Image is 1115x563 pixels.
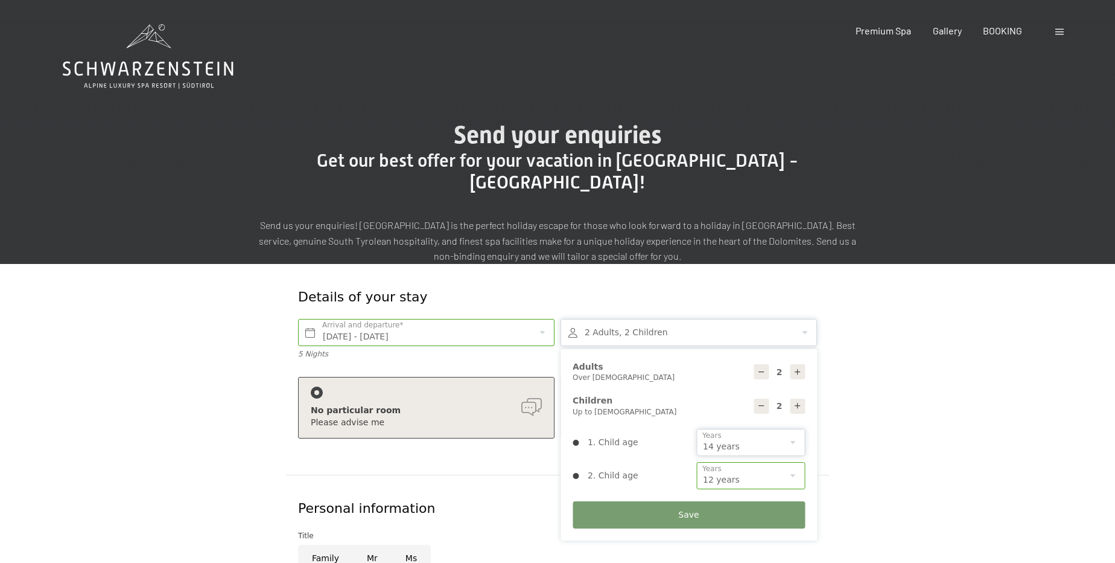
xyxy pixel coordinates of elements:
[856,25,911,36] a: Premium Spa
[933,25,962,36] a: Gallery
[317,150,798,193] span: Get our best offer for your vacation in [GEOGRAPHIC_DATA] - [GEOGRAPHIC_DATA]!
[678,509,699,521] span: Save
[311,417,542,429] div: Please advise me
[298,500,817,518] div: Personal information
[573,501,805,529] button: Save
[454,121,662,149] span: Send your enquiries
[311,405,542,417] div: No particular room
[983,25,1022,36] a: BOOKING
[298,349,554,359] div: 5 Nights
[298,530,817,542] div: Title
[298,288,729,307] div: Details of your stay
[256,217,859,264] p: Send us your enquiries! [GEOGRAPHIC_DATA] is the perfect holiday escape for those who look forwar...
